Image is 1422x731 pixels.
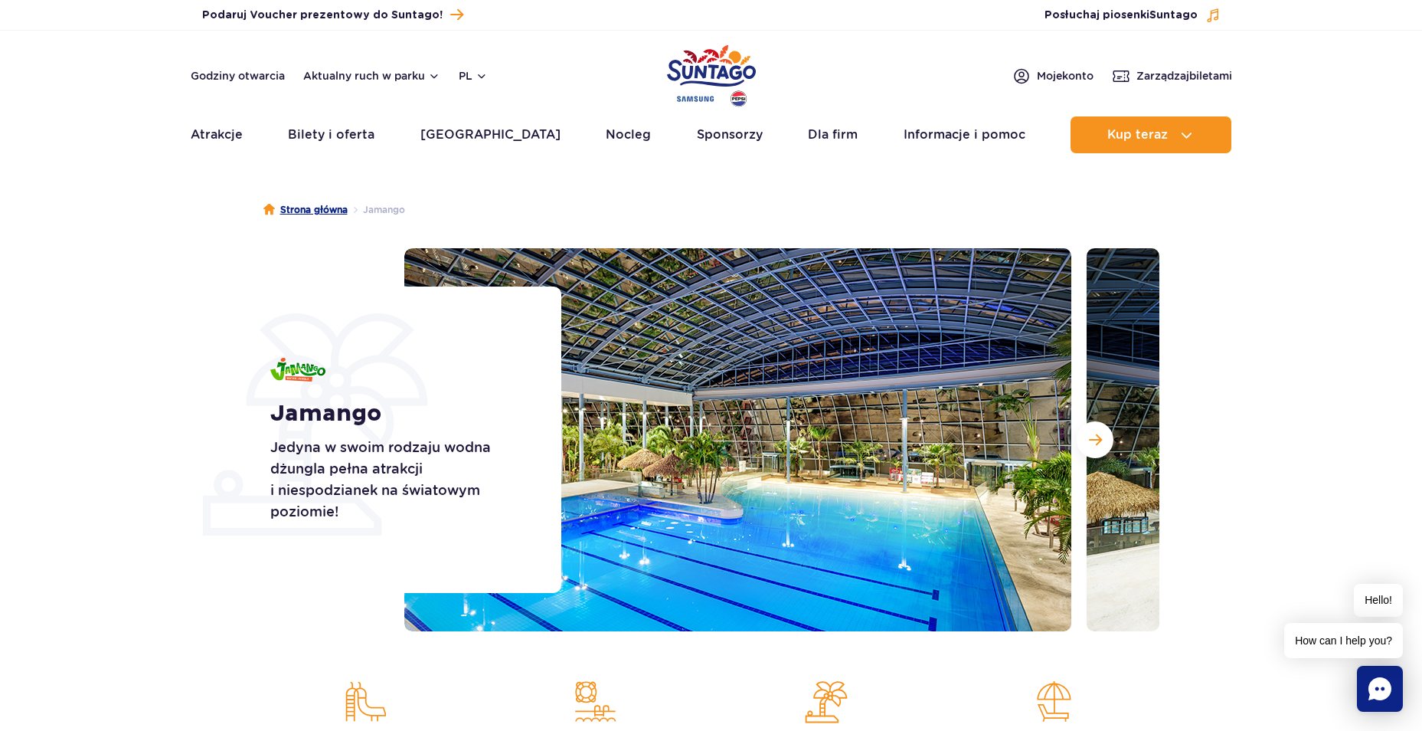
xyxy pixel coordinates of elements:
[904,116,1025,153] a: Informacje i pomoc
[263,202,348,218] a: Strona główna
[191,68,285,84] a: Godziny otwarcia
[1071,116,1231,153] button: Kup teraz
[1012,67,1093,85] a: Mojekonto
[202,5,463,25] a: Podaruj Voucher prezentowy do Suntago!
[808,116,858,153] a: Dla firm
[1044,8,1198,23] span: Posłuchaj piosenki
[1037,68,1093,84] span: Moje konto
[270,400,527,428] h1: Jamango
[1357,666,1403,712] div: Chat
[606,116,651,153] a: Nocleg
[1136,68,1232,84] span: Zarządzaj biletami
[1284,623,1403,658] span: How can I help you?
[420,116,561,153] a: [GEOGRAPHIC_DATA]
[348,202,405,218] li: Jamango
[270,358,325,382] img: Jamango
[1077,421,1113,458] button: Następny slajd
[459,68,488,84] button: pl
[303,70,440,82] button: Aktualny ruch w parku
[1149,10,1198,21] span: Suntago
[202,8,443,23] span: Podaruj Voucher prezentowy do Suntago!
[1354,584,1403,617] span: Hello!
[1044,8,1221,23] button: Posłuchaj piosenkiSuntago
[270,437,527,523] p: Jedyna w swoim rodzaju wodna dżungla pełna atrakcji i niespodzianek na światowym poziomie!
[288,116,374,153] a: Bilety i oferta
[667,38,756,109] a: Park of Poland
[191,116,243,153] a: Atrakcje
[1107,128,1168,142] span: Kup teraz
[1112,67,1232,85] a: Zarządzajbiletami
[697,116,763,153] a: Sponsorzy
